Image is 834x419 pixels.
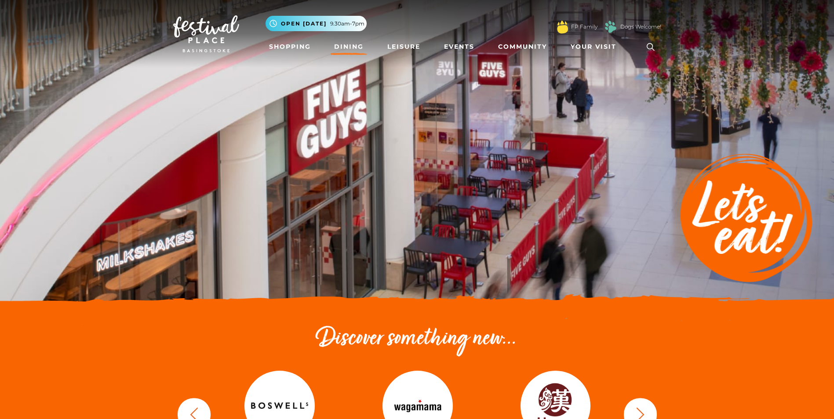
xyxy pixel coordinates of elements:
[173,15,239,52] img: Festival Place Logo
[441,39,478,55] a: Events
[620,23,661,31] a: Dogs Welcome!
[266,16,367,31] button: Open [DATE] 9.30am-7pm
[331,39,367,55] a: Dining
[330,20,364,28] span: 9.30am-7pm
[281,20,327,28] span: Open [DATE]
[173,325,661,353] h2: Discover something new...
[567,39,624,55] a: Your Visit
[495,39,550,55] a: Community
[266,39,314,55] a: Shopping
[571,42,616,51] span: Your Visit
[384,39,424,55] a: Leisure
[571,23,597,31] a: FP Family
